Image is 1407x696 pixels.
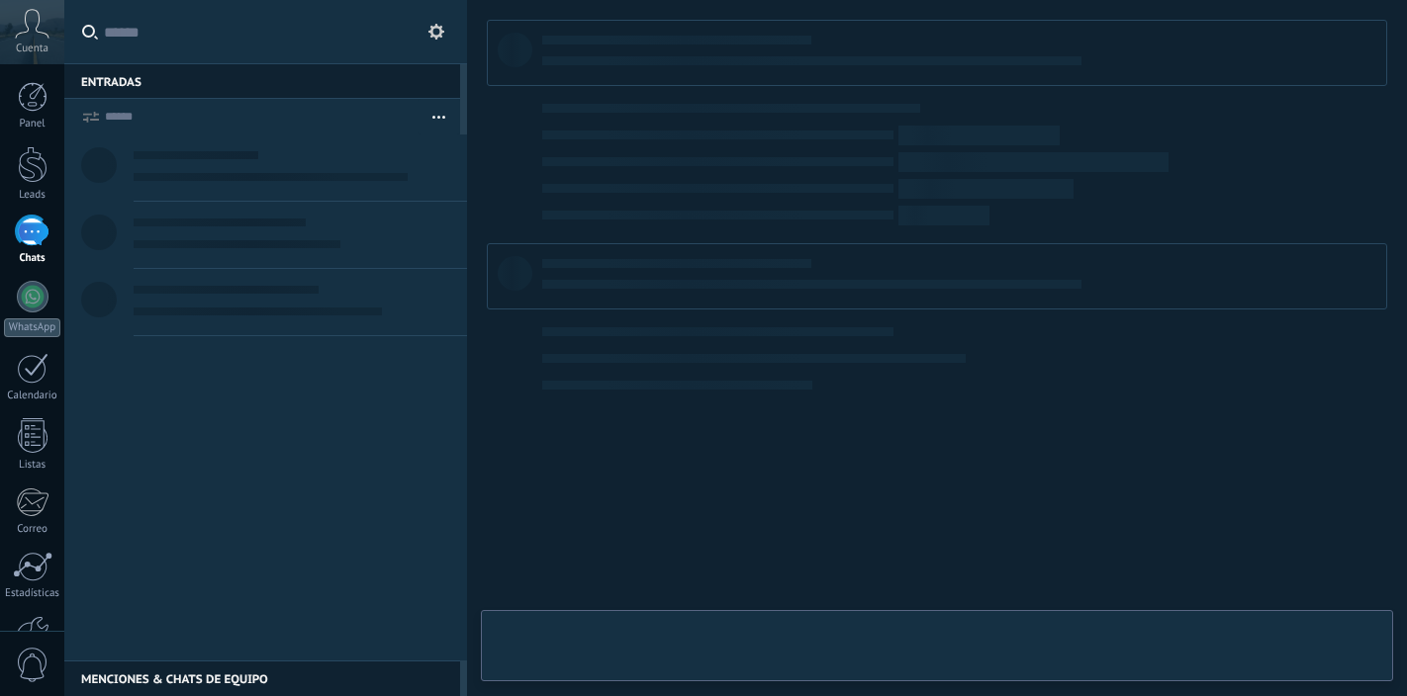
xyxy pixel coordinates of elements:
div: Entradas [64,63,460,99]
div: Menciones & Chats de equipo [64,660,460,696]
div: WhatsApp [4,318,60,337]
div: Leads [4,189,61,202]
div: Correo [4,523,61,536]
div: Panel [4,118,61,130]
div: Listas [4,459,61,472]
div: Chats [4,252,61,265]
span: Cuenta [16,43,48,55]
div: Estadísticas [4,587,61,600]
div: Calendario [4,390,61,402]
